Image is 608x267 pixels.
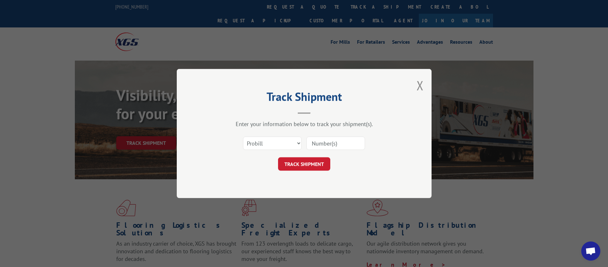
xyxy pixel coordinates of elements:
[306,137,365,150] input: Number(s)
[417,77,424,94] button: Close modal
[209,92,400,104] h2: Track Shipment
[209,120,400,128] div: Enter your information below to track your shipment(s).
[278,157,330,171] button: TRACK SHIPMENT
[581,241,600,261] div: Open chat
